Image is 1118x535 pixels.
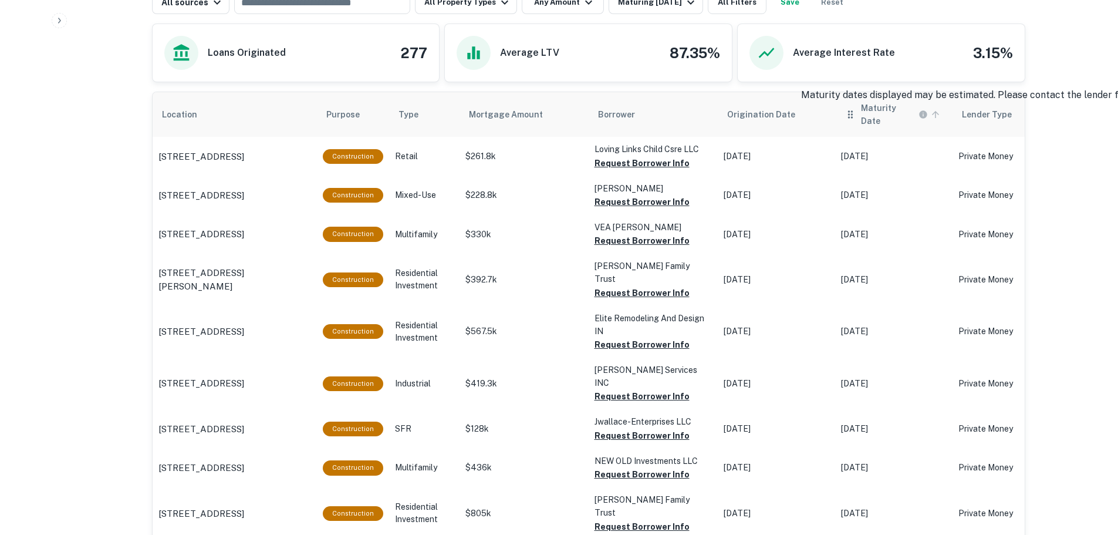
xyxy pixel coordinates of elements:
th: Mortgage Amount [460,92,589,137]
th: Type [389,92,460,137]
p: [STREET_ADDRESS][PERSON_NAME] [158,266,311,294]
button: Request Borrower Info [595,467,690,482]
p: Elite Remodeling And Design IN [595,312,712,338]
p: [DATE] [841,189,947,201]
div: This loan purpose was for construction [323,149,383,164]
p: [DATE] [724,189,829,201]
p: $567.5k [465,325,583,338]
p: [DATE] [841,507,947,520]
p: $330k [465,228,583,241]
p: [DATE] [841,228,947,241]
p: [DATE] [841,378,947,390]
span: Origination Date [727,107,810,122]
p: [DATE] [724,325,829,338]
p: [DATE] [724,378,829,390]
button: Request Borrower Info [595,195,690,209]
button: Request Borrower Info [595,286,690,300]
p: $392.7k [465,274,583,286]
a: [STREET_ADDRESS] [158,227,311,241]
div: This loan purpose was for construction [323,324,383,339]
p: [STREET_ADDRESS] [158,376,244,391]
span: Type [398,107,434,122]
p: Private Money [958,378,1052,390]
p: Residential Investment [395,267,454,292]
h6: Average Interest Rate [793,46,895,60]
p: NEW OLD Investments LLC [595,455,712,467]
h4: 277 [400,42,427,63]
th: Borrower [589,92,718,137]
div: This loan purpose was for construction [323,460,383,475]
button: Request Borrower Info [595,429,690,443]
a: [STREET_ADDRESS] [158,189,311,203]
div: This loan purpose was for construction [323,227,383,241]
th: Location [153,92,317,137]
span: Borrower [598,107,635,122]
p: $228.8k [465,189,583,201]
p: Multifamily [395,228,454,241]
a: [STREET_ADDRESS] [158,507,311,521]
a: [STREET_ADDRESS] [158,325,311,339]
p: [DATE] [724,423,829,435]
p: Mixed-Use [395,189,454,201]
div: This loan purpose was for construction [323,422,383,436]
p: [DATE] [724,507,829,520]
a: [STREET_ADDRESS] [158,461,311,475]
p: Loving Links Child Csre LLC [595,143,712,156]
p: $261.8k [465,150,583,163]
span: Purpose [326,107,375,122]
p: [DATE] [841,462,947,474]
p: [PERSON_NAME] Family Trust [595,493,712,519]
p: [DATE] [724,462,829,474]
th: Maturity dates displayed may be estimated. Please contact the lender for the most accurate maturi... [835,92,953,137]
p: [STREET_ADDRESS] [158,507,244,521]
p: [STREET_ADDRESS] [158,422,244,436]
div: This loan purpose was for construction [323,376,383,391]
p: [DATE] [724,274,829,286]
p: Private Money [958,228,1052,241]
p: $436k [465,462,583,474]
p: [STREET_ADDRESS] [158,227,244,241]
p: [DATE] [841,325,947,338]
h4: 3.15% [973,42,1013,63]
button: Request Borrower Info [595,520,690,534]
p: Private Money [958,507,1052,520]
a: [STREET_ADDRESS] [158,150,311,164]
p: Multifamily [395,462,454,474]
h6: Maturity Date [861,102,916,127]
span: Mortgage Amount [469,107,558,122]
p: [STREET_ADDRESS] [158,461,244,475]
h4: 87.35% [670,42,720,63]
div: This loan purpose was for construction [323,506,383,521]
p: [STREET_ADDRESS] [158,150,244,164]
span: Location [162,107,212,122]
th: Lender Type [953,92,1058,137]
p: $128k [465,423,583,435]
p: [DATE] [841,274,947,286]
span: Lender Type [962,107,1012,122]
div: This loan purpose was for construction [323,272,383,287]
p: Private Money [958,462,1052,474]
h6: Loans Originated [208,46,286,60]
p: [DATE] [724,150,829,163]
p: Residential Investment [395,501,454,526]
iframe: Chat Widget [1059,441,1118,497]
p: [STREET_ADDRESS] [158,325,244,339]
p: [PERSON_NAME] [595,182,712,195]
p: Private Money [958,423,1052,435]
p: VEA [PERSON_NAME] [595,221,712,234]
h6: Average LTV [500,46,559,60]
span: Maturity dates displayed may be estimated. Please contact the lender for the most accurate maturi... [861,102,943,127]
p: SFR [395,423,454,435]
p: Jwallace-enterprises LLC [595,415,712,428]
p: [DATE] [841,150,947,163]
div: This loan purpose was for construction [323,188,383,203]
p: Private Money [958,150,1052,163]
p: [PERSON_NAME] Services INC [595,364,712,389]
a: [STREET_ADDRESS] [158,422,311,436]
p: [DATE] [841,423,947,435]
p: Residential Investment [395,319,454,344]
p: $805k [465,507,583,520]
p: Retail [395,150,454,163]
button: Request Borrower Info [595,338,690,352]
